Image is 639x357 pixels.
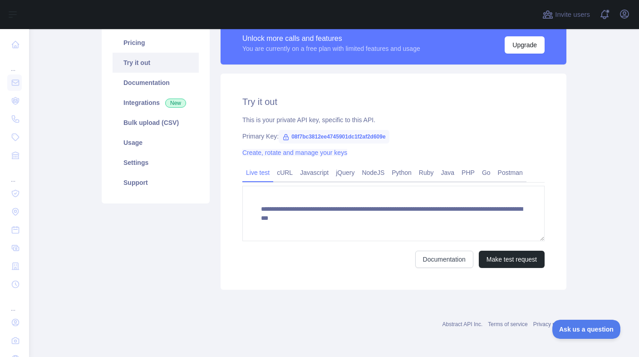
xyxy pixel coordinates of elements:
div: ... [7,294,22,312]
a: Documentation [415,251,473,268]
button: Make test request [479,251,545,268]
a: Integrations New [113,93,199,113]
a: Postman [494,165,526,180]
a: Ruby [415,165,437,180]
a: Pricing [113,33,199,53]
a: cURL [273,165,296,180]
a: Privacy policy [533,321,566,327]
div: Unlock more calls and features [242,33,420,44]
a: Abstract API Inc. [442,321,483,327]
a: jQuery [332,165,358,180]
a: Create, rotate and manage your keys [242,149,347,156]
a: Settings [113,153,199,173]
a: Javascript [296,165,332,180]
div: ... [7,165,22,183]
h2: Try it out [242,95,545,108]
a: Terms of service [488,321,527,327]
a: Documentation [113,73,199,93]
a: Java [437,165,458,180]
div: Primary Key: [242,132,545,141]
a: Go [478,165,494,180]
span: New [165,99,186,108]
div: ... [7,55,22,73]
a: Live test [242,165,273,180]
div: This is your private API key, specific to this API. [242,115,545,124]
a: Support [113,173,199,193]
iframe: Toggle Customer Support [552,320,621,339]
span: 08f7bc3812ee4745901dc1f2af2d609e [279,130,389,144]
a: PHP [458,165,478,180]
a: Bulk upload (CSV) [113,113,199,133]
div: You are currently on a free plan with limited features and usage [242,44,420,53]
span: Invite users [555,10,590,20]
a: Try it out [113,53,199,73]
button: Invite users [541,7,592,22]
a: Usage [113,133,199,153]
a: NodeJS [358,165,388,180]
a: Python [388,165,415,180]
button: Upgrade [505,36,545,54]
